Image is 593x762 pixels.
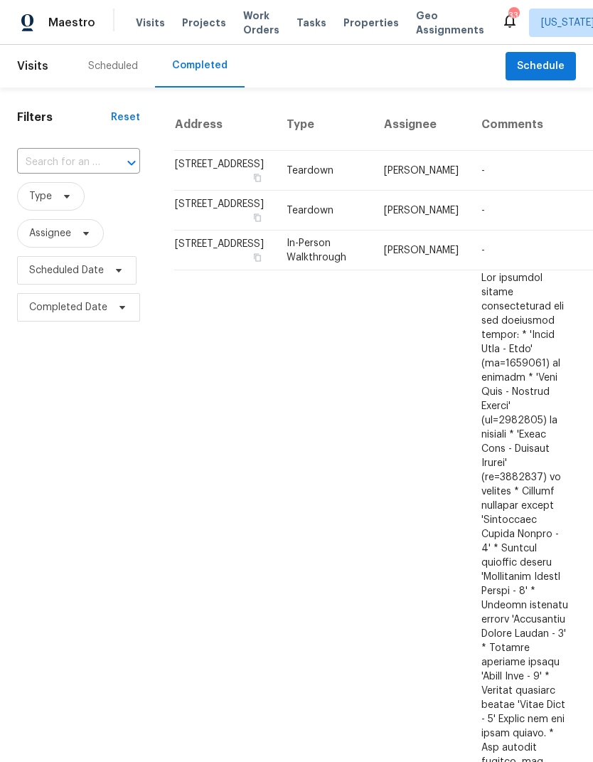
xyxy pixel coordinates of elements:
[243,9,279,37] span: Work Orders
[275,151,373,191] td: Teardown
[174,191,275,231] td: [STREET_ADDRESS]
[470,191,581,231] td: -
[29,300,107,314] span: Completed Date
[29,226,71,240] span: Assignee
[517,58,565,75] span: Schedule
[174,231,275,270] td: [STREET_ADDRESS]
[275,99,373,151] th: Type
[174,151,275,191] td: [STREET_ADDRESS]
[373,151,470,191] td: [PERSON_NAME]
[48,16,95,30] span: Maestro
[17,110,111,125] h1: Filters
[373,231,470,270] td: [PERSON_NAME]
[111,110,140,125] div: Reset
[136,16,165,30] span: Visits
[373,191,470,231] td: [PERSON_NAME]
[251,211,264,224] button: Copy Address
[343,16,399,30] span: Properties
[122,153,141,173] button: Open
[506,52,576,81] button: Schedule
[416,9,484,37] span: Geo Assignments
[17,51,48,82] span: Visits
[470,151,581,191] td: -
[29,189,52,203] span: Type
[172,58,228,73] div: Completed
[17,152,100,174] input: Search for an address...
[251,171,264,184] button: Copy Address
[182,16,226,30] span: Projects
[275,191,373,231] td: Teardown
[275,231,373,270] td: In-Person Walkthrough
[251,251,264,264] button: Copy Address
[88,59,138,73] div: Scheduled
[470,231,581,270] td: -
[508,9,518,23] div: 33
[296,18,326,28] span: Tasks
[174,99,275,151] th: Address
[470,99,581,151] th: Comments
[373,99,470,151] th: Assignee
[29,263,104,277] span: Scheduled Date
